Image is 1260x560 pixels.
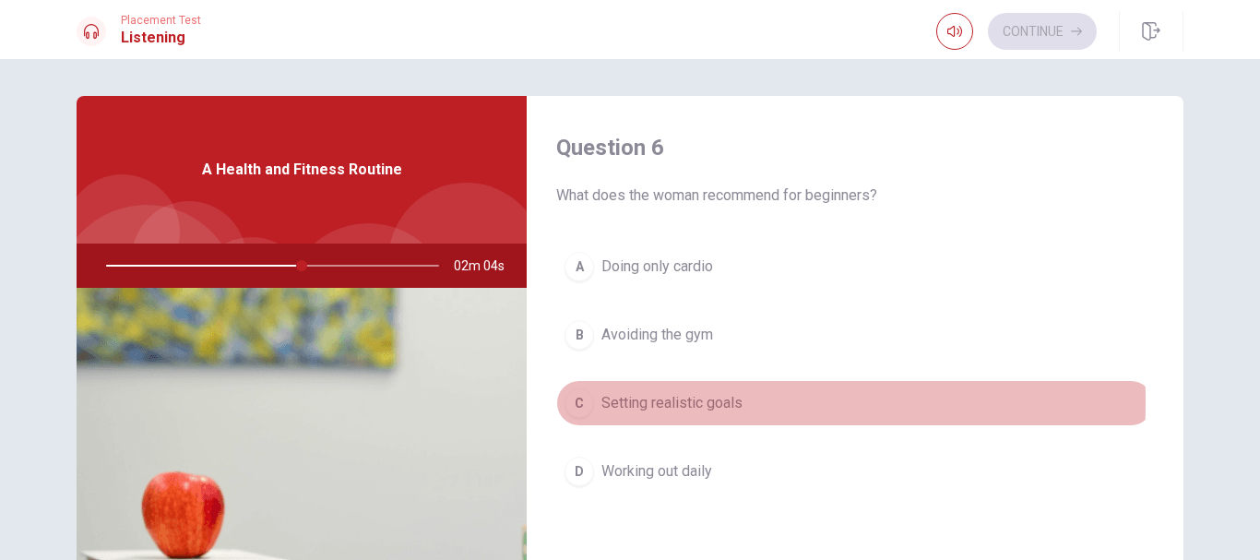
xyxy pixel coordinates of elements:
span: Working out daily [601,460,712,483]
span: Avoiding the gym [601,324,713,346]
div: C [565,388,594,418]
button: CSetting realistic goals [556,380,1154,426]
span: A Health and Fitness Routine [202,159,402,181]
div: D [565,457,594,486]
span: Setting realistic goals [601,392,743,414]
span: Doing only cardio [601,256,713,278]
div: B [565,320,594,350]
button: BAvoiding the gym [556,312,1154,358]
h1: Listening [121,27,201,49]
span: Placement Test [121,14,201,27]
span: 02m 04s [454,244,519,288]
span: What does the woman recommend for beginners? [556,185,1154,207]
h4: Question 6 [556,133,1154,162]
button: ADoing only cardio [556,244,1154,290]
div: A [565,252,594,281]
button: DWorking out daily [556,448,1154,494]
